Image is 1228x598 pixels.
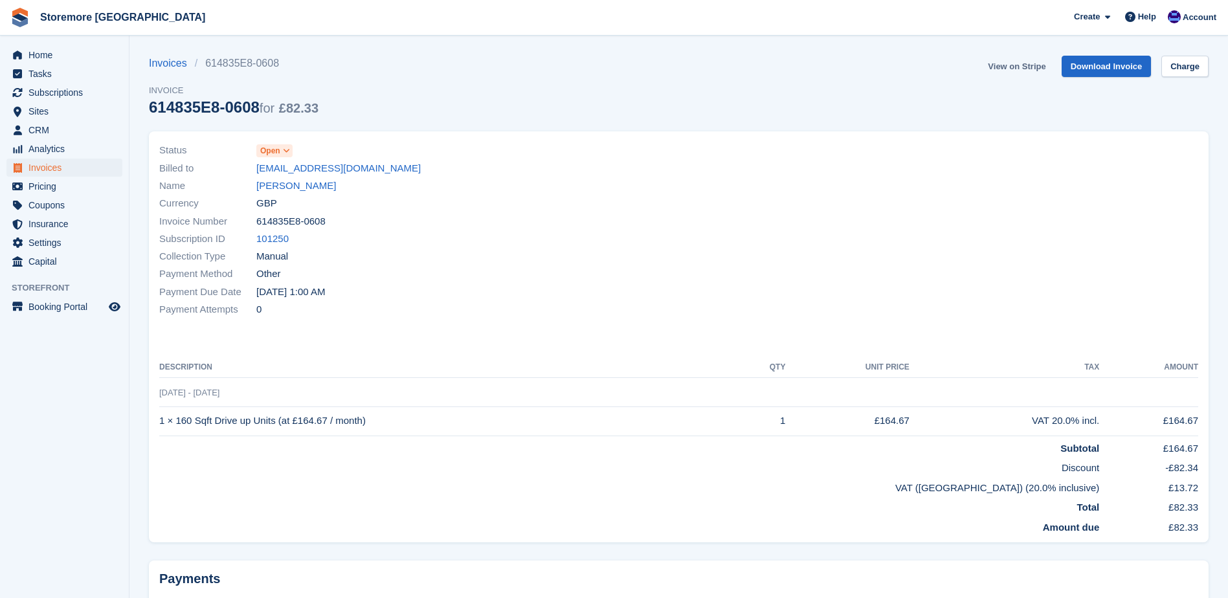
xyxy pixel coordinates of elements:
[28,234,106,252] span: Settings
[1099,495,1198,515] td: £82.33
[6,121,122,139] a: menu
[6,140,122,158] a: menu
[6,252,122,271] a: menu
[159,214,256,229] span: Invoice Number
[260,101,274,115] span: for
[159,267,256,282] span: Payment Method
[149,98,318,116] div: 614835E8-0608
[35,6,210,28] a: Storemore [GEOGRAPHIC_DATA]
[28,83,106,102] span: Subscriptions
[1183,11,1216,24] span: Account
[1074,10,1100,23] span: Create
[28,196,106,214] span: Coupons
[910,357,1099,378] th: Tax
[1077,502,1100,513] strong: Total
[256,285,325,300] time: 2025-08-14 00:00:00 UTC
[256,302,262,317] span: 0
[1138,10,1156,23] span: Help
[28,46,106,64] span: Home
[159,249,256,264] span: Collection Type
[983,56,1051,77] a: View on Stripe
[1060,443,1099,454] strong: Subtotal
[785,357,909,378] th: Unit Price
[28,140,106,158] span: Analytics
[6,159,122,177] a: menu
[910,414,1099,428] div: VAT 20.0% incl.
[1099,406,1198,436] td: £164.67
[741,406,785,436] td: 1
[159,232,256,247] span: Subscription ID
[1099,456,1198,476] td: -£82.34
[256,179,336,194] a: [PERSON_NAME]
[149,56,195,71] a: Invoices
[6,196,122,214] a: menu
[28,65,106,83] span: Tasks
[28,298,106,316] span: Booking Portal
[159,302,256,317] span: Payment Attempts
[785,406,909,436] td: £164.67
[159,196,256,211] span: Currency
[28,121,106,139] span: CRM
[279,101,318,115] span: £82.33
[159,285,256,300] span: Payment Due Date
[159,406,741,436] td: 1 × 160 Sqft Drive up Units (at £164.67 / month)
[1099,357,1198,378] th: Amount
[159,179,256,194] span: Name
[149,84,318,97] span: Invoice
[256,161,421,176] a: [EMAIL_ADDRESS][DOMAIN_NAME]
[28,159,106,177] span: Invoices
[107,299,122,315] a: Preview store
[28,177,106,195] span: Pricing
[1099,476,1198,496] td: £13.72
[159,143,256,158] span: Status
[256,232,289,247] a: 101250
[12,282,129,294] span: Storefront
[6,46,122,64] a: menu
[1099,436,1198,456] td: £164.67
[159,476,1099,496] td: VAT ([GEOGRAPHIC_DATA]) (20.0% inclusive)
[159,456,1099,476] td: Discount
[741,357,785,378] th: QTY
[10,8,30,27] img: stora-icon-8386f47178a22dfd0bd8f6a31ec36ba5ce8667c1dd55bd0f319d3a0aa187defe.svg
[6,215,122,233] a: menu
[6,102,122,120] a: menu
[1099,515,1198,535] td: £82.33
[256,267,281,282] span: Other
[256,196,277,211] span: GBP
[159,388,219,397] span: [DATE] - [DATE]
[1043,522,1100,533] strong: Amount due
[6,234,122,252] a: menu
[260,145,280,157] span: Open
[256,214,326,229] span: 614835E8-0608
[159,571,1198,587] h2: Payments
[28,252,106,271] span: Capital
[1062,56,1152,77] a: Download Invoice
[28,215,106,233] span: Insurance
[6,177,122,195] a: menu
[6,65,122,83] a: menu
[159,161,256,176] span: Billed to
[149,56,318,71] nav: breadcrumbs
[256,249,288,264] span: Manual
[6,83,122,102] a: menu
[6,298,122,316] a: menu
[1161,56,1209,77] a: Charge
[28,102,106,120] span: Sites
[256,143,293,158] a: Open
[159,357,741,378] th: Description
[1168,10,1181,23] img: Angela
